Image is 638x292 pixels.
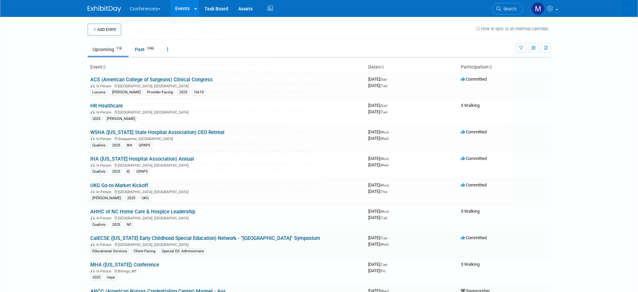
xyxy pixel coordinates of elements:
span: In-Person [139,169,162,173]
span: [GEOGRAPHIC_DATA], [GEOGRAPHIC_DATA] [163,89,249,94]
a: ANCC (American Nurses Credentialing Center) Magnet - Qualivis In-Person [GEOGRAPHIC_DATA], [GEOGR... [136,118,508,137]
span: [GEOGRAPHIC_DATA], [GEOGRAPHIC_DATA] [163,109,249,114]
span: [GEOGRAPHIC_DATA], [GEOGRAPHIC_DATA] [163,148,249,153]
span: In-Person [139,129,162,133]
input: Search for Events or People... [127,20,512,40]
span: (Committed) [286,109,309,114]
span: [GEOGRAPHIC_DATA], [GEOGRAPHIC_DATA] [163,128,249,133]
div: Recently Viewed Events: [131,44,508,58]
span: [GEOGRAPHIC_DATA], [GEOGRAPHIC_DATA] [163,168,249,173]
span: [GEOGRAPHIC_DATA], [GEOGRAPHIC_DATA] [163,188,249,193]
span: (Committed) [286,149,309,153]
span: (Sponsorship) [286,69,311,74]
a: SEPRA (SE Physician Recruiters Association) Educational Conference - DocCafe In-Person [GEOGRAPHI... [136,157,508,177]
span: [DATE] to [DATE] [250,69,285,74]
span: (Committed) [286,188,309,193]
a: ANCC (American Nurses Credentialing Center) Magnet - Vaya In-Person [GEOGRAPHIC_DATA], [GEOGRAPHI... [136,137,508,157]
span: (Sponsorship) [286,168,311,173]
span: (Committed) [286,129,309,133]
span: In-Person [139,189,162,193]
span: [GEOGRAPHIC_DATA], [GEOGRAPHIC_DATA] [163,69,249,74]
span: [DATE] to [DATE] [250,128,285,133]
span: [DATE] to [DATE] [250,168,285,173]
span: In-Person [139,89,162,94]
span: [DATE] to [DATE] [250,148,285,153]
span: (Committed) [286,89,309,94]
a: OR Manager Conference In-Person [GEOGRAPHIC_DATA], [GEOGRAPHIC_DATA] [DATE] to [DATE] (Committed) [136,98,508,117]
span: In-Person [139,70,162,74]
span: [DATE] to [DATE] [250,109,285,114]
span: In-Person [139,149,162,153]
a: ANCC (American Nurses Credentialing Center) Magnet - Aya In-Person [GEOGRAPHIC_DATA], [GEOGRAPHIC... [136,58,508,78]
span: [DATE] to [DATE] [250,188,285,193]
a: NEPRA (Northeast Physician Recruiter Association) Annual Conference - DocCafe In-Person [GEOGRAPH... [136,177,508,197]
span: In-Person [139,109,162,114]
span: [DATE] to [DATE] [250,89,285,94]
a: CAPS (Carolinas Association of Provider Services) Annual Conference - DocCafe In-Person [GEOGRAPH... [136,78,508,97]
